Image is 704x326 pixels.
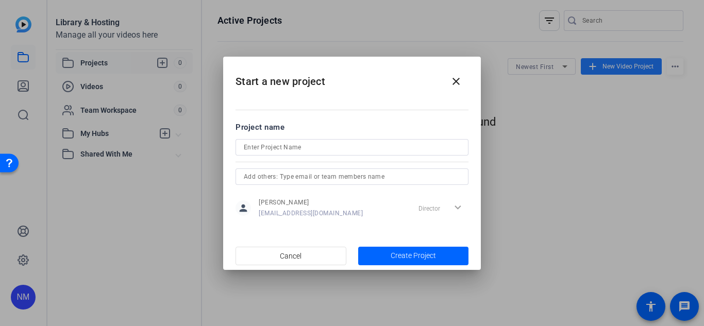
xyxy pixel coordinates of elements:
mat-icon: close [450,75,462,88]
input: Add others: Type email or team members name [244,170,460,183]
span: [EMAIL_ADDRESS][DOMAIN_NAME] [259,209,363,217]
mat-icon: person [236,200,251,216]
button: Create Project [358,247,469,265]
span: [PERSON_NAME] [259,198,363,207]
span: Create Project [391,250,436,261]
span: Cancel [280,246,301,266]
button: Cancel [236,247,346,265]
h2: Start a new project [223,57,481,98]
input: Enter Project Name [244,141,460,153]
div: Project name [236,122,468,133]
